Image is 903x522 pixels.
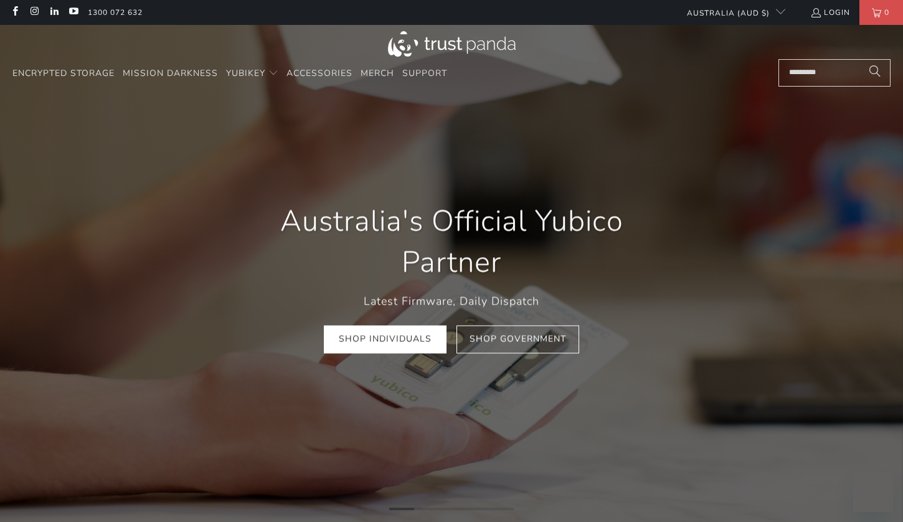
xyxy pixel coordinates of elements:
[246,201,657,283] h1: Australia's Official Yubico Partner
[123,67,218,79] span: Mission Darkness
[49,7,59,17] a: Trust Panda Australia on LinkedIn
[464,508,489,510] li: Page dot 4
[361,67,394,79] span: Merch
[123,59,218,88] a: Mission Darkness
[456,326,579,354] a: Shop Government
[414,508,439,510] li: Page dot 2
[226,59,278,88] summary: YubiKey
[439,508,464,510] li: Page dot 3
[388,31,516,57] img: Trust Panda Australia
[246,292,657,310] p: Latest Firmware, Daily Dispatch
[29,7,39,17] a: Trust Panda Australia on Instagram
[324,326,447,354] a: Shop Individuals
[286,67,352,79] span: Accessories
[389,508,414,510] li: Page dot 1
[9,7,20,17] a: Trust Panda Australia on Facebook
[361,59,394,88] a: Merch
[402,67,447,79] span: Support
[853,472,893,512] iframe: Button to launch messaging window
[778,59,891,87] input: Search...
[810,6,850,19] a: Login
[286,59,352,88] a: Accessories
[859,59,891,87] button: Search
[12,59,115,88] a: Encrypted Storage
[12,67,115,79] span: Encrypted Storage
[88,6,143,19] a: 1300 072 632
[402,59,447,88] a: Support
[226,67,265,79] span: YubiKey
[12,59,447,88] nav: Translation missing: en.navigation.header.main_nav
[68,7,78,17] a: Trust Panda Australia on YouTube
[489,508,514,510] li: Page dot 5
